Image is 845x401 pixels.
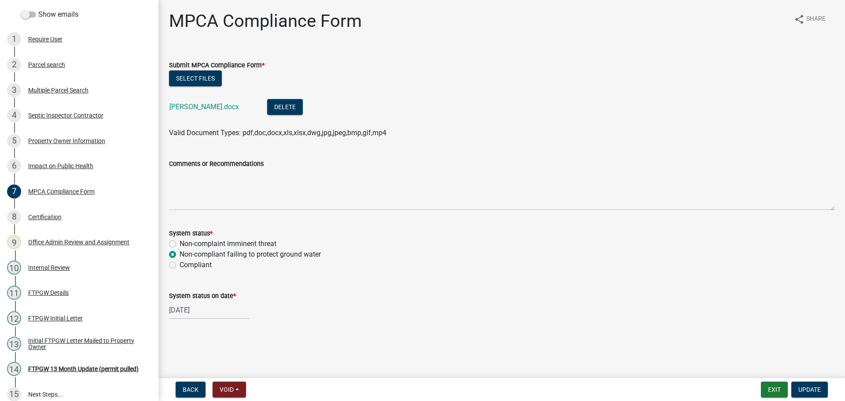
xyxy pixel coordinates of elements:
[28,239,129,245] div: Office Admin Review and Assignment
[180,260,212,270] label: Compliant
[169,70,222,86] button: Select files
[28,338,144,350] div: Initial FTPGW Letter Mailed to Property Owner
[169,103,239,111] a: [PERSON_NAME].docx
[28,290,69,296] div: FTPGW Details
[7,159,21,173] div: 6
[806,14,826,25] span: Share
[7,286,21,300] div: 11
[794,14,805,25] i: share
[7,108,21,122] div: 4
[213,382,246,397] button: Void
[267,99,303,115] button: Delete
[7,311,21,325] div: 12
[7,184,21,199] div: 7
[28,87,88,93] div: Multiple Parcel Search
[28,188,95,195] div: MPCA Compliance Form
[7,210,21,224] div: 8
[169,231,213,237] label: System status
[28,163,93,169] div: Impact on Public Health
[787,11,833,28] button: shareShare
[798,386,821,393] span: Update
[7,362,21,376] div: 14
[180,239,276,249] label: Non-complaint imminent threat
[28,315,83,321] div: FTPGW Initial Letter
[7,337,21,351] div: 13
[21,9,78,20] label: Show emails
[7,261,21,275] div: 10
[7,32,21,46] div: 1
[220,386,234,393] span: Void
[169,63,265,69] label: Submit MPCA Compliance Form
[7,134,21,148] div: 5
[7,235,21,249] div: 9
[28,36,62,42] div: Require User
[183,386,198,393] span: Back
[28,138,105,144] div: Property Owner Information
[28,366,139,372] div: FTPGW 13 Month Update (permit pulled)
[28,112,103,118] div: Septic Inspector Contractor
[169,11,362,32] h1: MPCA Compliance Form
[761,382,788,397] button: Exit
[169,129,386,137] span: Valid Document Types: pdf,doc,docx,xls,xlsx,dwg,jpg,jpeg,bmp,gif,mp4
[28,62,65,68] div: Parcel search
[169,301,250,319] input: mm/dd/yyyy
[267,103,303,112] wm-modal-confirm: Delete Document
[169,293,236,299] label: System status on date
[28,214,62,220] div: Certification
[180,249,321,260] label: Non-compliant failing to protect ground water
[7,83,21,97] div: 3
[169,161,264,167] label: Comments or Recommendations
[176,382,206,397] button: Back
[7,58,21,72] div: 2
[28,265,70,271] div: Internal Review
[791,382,828,397] button: Update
